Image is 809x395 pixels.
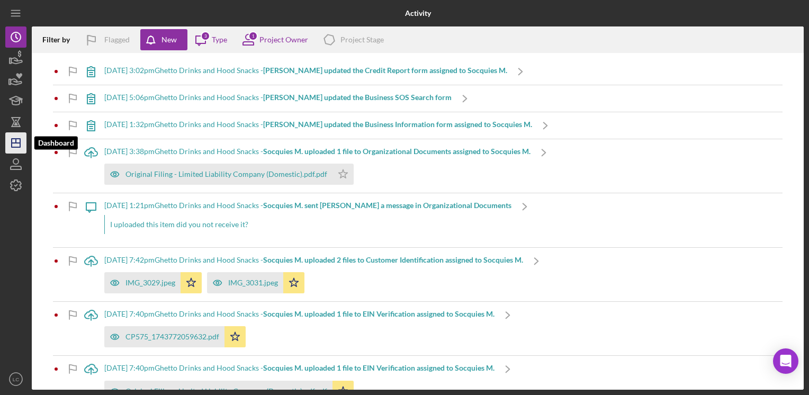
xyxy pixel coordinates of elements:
[78,112,559,139] a: [DATE] 1:32pmGhetto Drinks and Hood Snacks -[PERSON_NAME] updated the Business Information form a...
[104,120,532,129] div: [DATE] 1:32pm Ghetto Drinks and Hood Snacks -
[263,363,495,372] b: Socquies M. uploaded 1 file to EIN Verification assigned to Socquies M.
[104,66,507,75] div: [DATE] 3:02pm Ghetto Drinks and Hood Snacks -
[212,35,227,44] div: Type
[78,193,538,247] a: [DATE] 1:21pmGhetto Drinks and Hood Snacks -Socquies M. sent [PERSON_NAME] a message in Organizat...
[125,170,327,178] div: Original Filing - Limited Liability Company (Domestic).pdf.pdf
[78,29,140,50] button: Flagged
[125,333,219,341] div: CP575_1743772059632.pdf
[263,201,511,210] b: Socquies M. sent [PERSON_NAME] a message in Organizational Documents
[201,31,210,41] div: 3
[78,58,534,85] a: [DATE] 3:02pmGhetto Drinks and Hood Snacks -[PERSON_NAME] updated the Credit Report form assigned...
[104,326,246,347] button: CP575_1743772059632.pdf
[104,29,130,50] div: Flagged
[42,35,78,44] div: Filter by
[78,85,478,112] a: [DATE] 5:06pmGhetto Drinks and Hood Snacks -[PERSON_NAME] updated the Business SOS Search form
[104,201,511,210] div: [DATE] 1:21pm Ghetto Drinks and Hood Snacks -
[104,164,354,185] button: Original Filing - Limited Liability Company (Domestic).pdf.pdf
[104,364,495,372] div: [DATE] 7:40pm Ghetto Drinks and Hood Snacks -
[405,9,431,17] b: Activity
[104,93,452,102] div: [DATE] 5:06pm Ghetto Drinks and Hood Snacks -
[13,376,19,382] text: LC
[263,147,531,156] b: Socquies M. uploaded 1 file to Organizational Documents assigned to Socquies M.
[78,302,521,355] a: [DATE] 7:40pmGhetto Drinks and Hood Snacks -Socquies M. uploaded 1 file to EIN Verification assig...
[104,272,202,293] button: IMG_3029.jpeg
[125,279,175,287] div: IMG_3029.jpeg
[207,272,304,293] button: IMG_3031.jpeg
[259,35,308,44] div: Project Owner
[263,309,495,318] b: Socquies M. uploaded 1 file to EIN Verification assigned to Socquies M.
[340,35,384,44] div: Project Stage
[263,66,507,75] b: [PERSON_NAME] updated the Credit Report form assigned to Socquies M.
[104,147,531,156] div: [DATE] 3:38pm Ghetto Drinks and Hood Snacks -
[140,29,187,50] button: New
[263,255,523,264] b: Socquies M. uploaded 2 files to Customer Identification assigned to Socquies M.
[104,256,523,264] div: [DATE] 7:42pm Ghetto Drinks and Hood Snacks -
[263,93,452,102] b: [PERSON_NAME] updated the Business SOS Search form
[104,215,511,234] div: I uploaded this item did you not receive it?
[248,31,258,41] div: 1
[161,29,177,50] div: New
[228,279,278,287] div: IMG_3031.jpeg
[78,139,557,193] a: [DATE] 3:38pmGhetto Drinks and Hood Snacks -Socquies M. uploaded 1 file to Organizational Documen...
[263,120,532,129] b: [PERSON_NAME] updated the Business Information form assigned to Socquies M.
[773,348,798,374] div: Open Intercom Messenger
[5,369,26,390] button: LC
[104,310,495,318] div: [DATE] 7:40pm Ghetto Drinks and Hood Snacks -
[78,248,550,301] a: [DATE] 7:42pmGhetto Drinks and Hood Snacks -Socquies M. uploaded 2 files to Customer Identificati...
